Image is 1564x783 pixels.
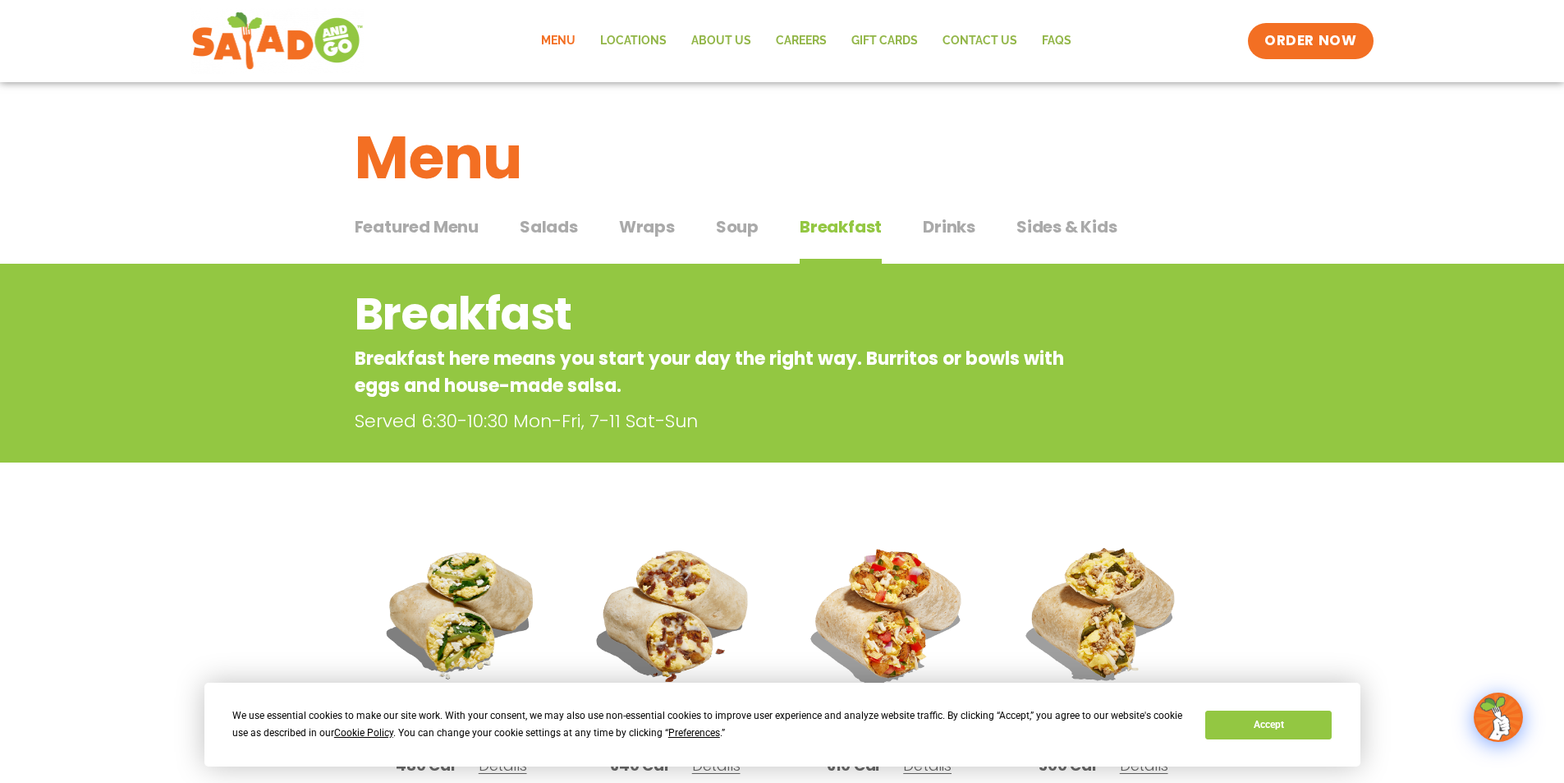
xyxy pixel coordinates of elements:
[839,22,930,60] a: GIFT CARDS
[355,345,1078,399] p: Breakfast here means you start your day the right way. Burritos or bowls with eggs and house-made...
[355,214,479,239] span: Featured Menu
[1205,711,1332,739] button: Accept
[930,22,1030,60] a: Contact Us
[679,22,764,60] a: About Us
[668,727,720,739] span: Preferences
[355,408,1085,435] p: Served 6:30-10:30 Mon-Fri, 7-11 Sat-Sun
[1475,694,1521,740] img: wpChatIcon
[367,518,557,708] img: Product photo for Mediterranean Breakfast Burrito
[191,8,365,74] img: new-SAG-logo-768×292
[580,518,770,708] img: Product photo for Traditional
[1030,22,1084,60] a: FAQs
[764,22,839,60] a: Careers
[355,281,1078,348] h2: Breakfast
[355,113,1210,202] h1: Menu
[529,22,1084,60] nav: Menu
[1120,755,1168,776] span: Details
[479,755,527,776] span: Details
[529,22,588,60] a: Menu
[795,518,984,708] img: Product photo for Fiesta
[232,707,1186,742] div: We use essential cookies to make our site work. With your consent, we may also use non-essential ...
[355,209,1210,265] div: Tabbed content
[1248,23,1373,59] a: ORDER NOW
[923,214,975,239] span: Drinks
[588,22,679,60] a: Locations
[800,214,882,239] span: Breakfast
[1264,31,1356,51] span: ORDER NOW
[204,683,1360,767] div: Cookie Consent Prompt
[716,214,759,239] span: Soup
[334,727,393,739] span: Cookie Policy
[903,755,952,776] span: Details
[1016,214,1117,239] span: Sides & Kids
[520,214,578,239] span: Salads
[619,214,675,239] span: Wraps
[1008,518,1198,708] img: Product photo for Southwest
